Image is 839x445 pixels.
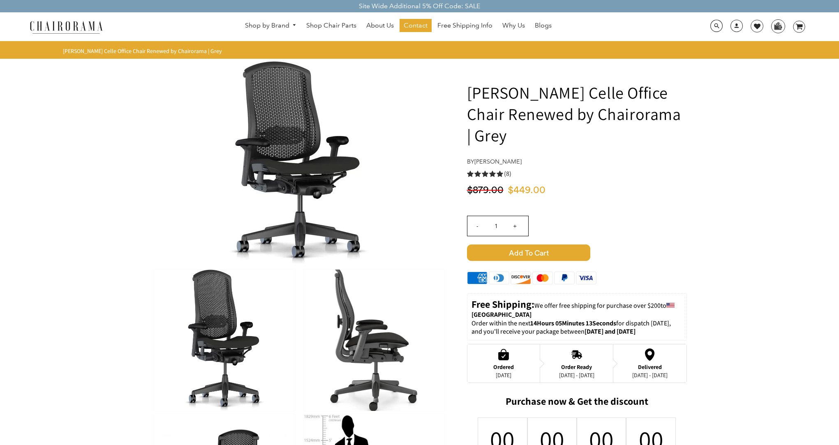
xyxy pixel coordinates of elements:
span: $879.00 [467,185,504,195]
span: (8) [504,170,511,178]
span: Add to Cart [467,244,590,261]
a: 5.0 rating (8 votes) [467,169,687,178]
span: Why Us [502,21,525,30]
strong: [GEOGRAPHIC_DATA] [472,310,532,319]
span: Free Shipping Info [437,21,492,30]
p: Order within the next for dispatch [DATE], and you'll receive your package between [472,319,682,337]
span: [PERSON_NAME] Celle Office Chair Renewed by Chairorama | Grey [63,47,222,55]
span: $449.00 [508,185,545,195]
a: About Us [362,19,398,32]
h2: Purchase now & Get the discount [467,395,687,411]
strong: Free Shipping: [472,297,534,311]
span: Blogs [535,21,552,30]
a: [PERSON_NAME] [474,158,522,165]
img: Herman Miller Celle Office Chair Renewed by Chairorama | Grey - chairorama [154,270,295,411]
div: [DATE] [493,372,514,378]
nav: DesktopNavigation [142,19,654,34]
input: - [467,216,487,236]
div: Ordered [493,364,514,370]
h4: by [467,158,687,165]
span: Shop Chair Parts [306,21,356,30]
img: WhatsApp_Image_2024-07-12_at_16.23.01.webp [772,20,784,32]
div: Delivered [632,364,668,370]
strong: [DATE] and [DATE] [585,327,636,336]
div: [DATE] - [DATE] [632,372,668,378]
span: About Us [366,21,394,30]
span: Contact [404,21,428,30]
div: [DATE] - [DATE] [559,372,594,378]
nav: breadcrumbs [63,47,225,55]
div: Order Ready [559,364,594,370]
img: Herman Miller Celle Office Chair Renewed by Chairorama | Grey - chairorama [303,270,444,411]
a: Herman Miller Celle Office Chair Renewed by Chairorama | Grey - chairorama [176,158,423,166]
button: Add to Cart [467,244,687,261]
a: Why Us [498,19,529,32]
h1: [PERSON_NAME] Celle Office Chair Renewed by Chairorama | Grey [467,82,687,146]
a: Free Shipping Info [433,19,497,32]
a: Shop by Brand [241,19,301,32]
a: Shop Chair Parts [302,19,361,32]
img: Herman Miller Celle Office Chair Renewed by Chairorama | Grey - chairorama [176,61,423,264]
p: to [472,298,682,319]
img: chairorama [25,20,107,34]
span: 14Hours 05Minutes 13Seconds [530,319,616,327]
input: + [505,216,525,236]
a: Contact [400,19,432,32]
a: Blogs [531,19,556,32]
span: We offer free shipping for purchase over $200 [534,301,661,310]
